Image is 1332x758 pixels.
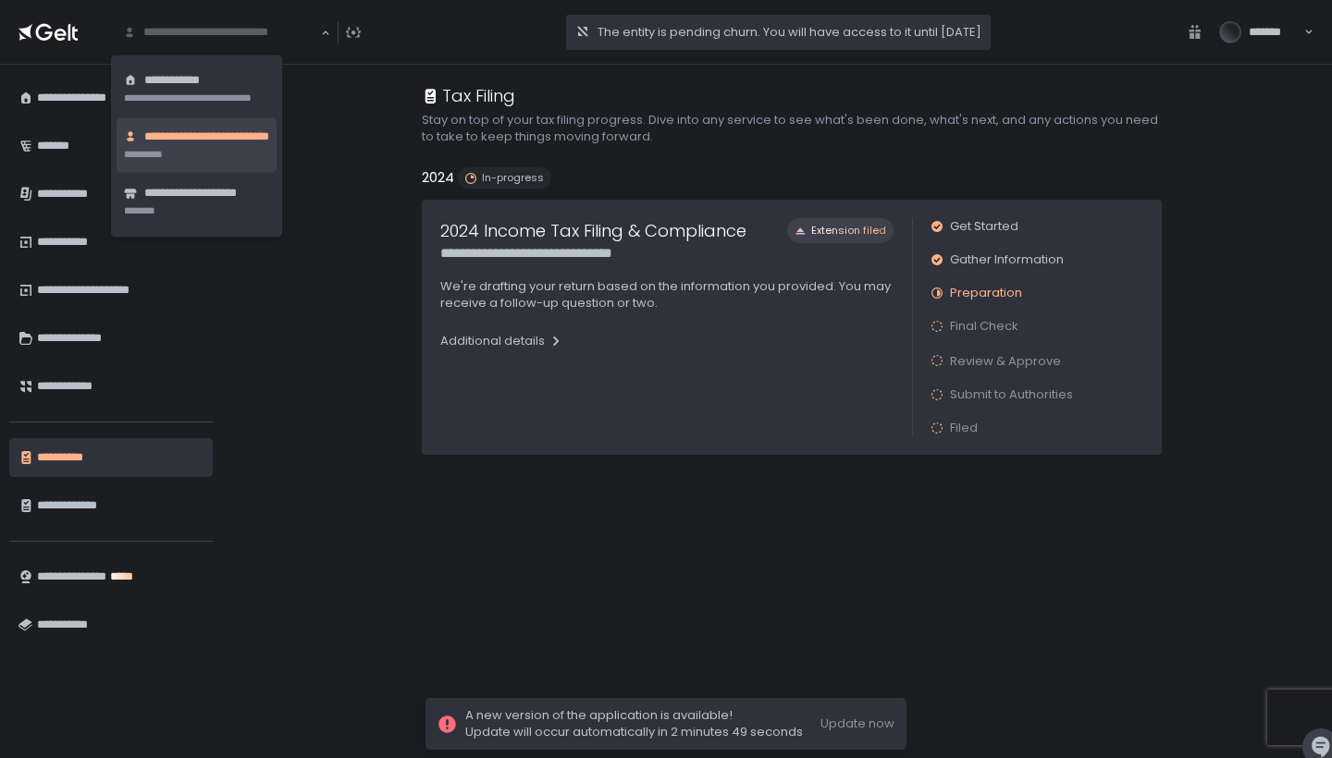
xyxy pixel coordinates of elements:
span: The entity is pending churn. You will have access to it until [DATE] [598,24,981,41]
h2: 2024 [422,167,454,189]
div: Search for option [111,12,330,53]
span: Get Started [950,218,1018,235]
input: Search for option [123,23,319,42]
span: Preparation [950,285,1022,301]
span: Filed [950,420,978,436]
h1: 2024 Income Tax Filing & Compliance [440,218,746,243]
div: Tax Filing [422,83,515,108]
span: In-progress [482,171,544,185]
button: Additional details [440,326,563,356]
p: We're drafting your return based on the information you provided. You may receive a follow-up que... [440,278,894,312]
h2: Stay on top of your tax filing progress. Dive into any service to see what's been done, what's ne... [422,112,1162,145]
span: Review & Approve [950,352,1061,370]
span: Extension filed [811,224,886,238]
span: Final Check [950,318,1018,335]
span: Gather Information [950,251,1064,268]
span: Submit to Authorities [950,386,1073,403]
span: A new version of the application is available! Update will occur automatically in 2 minutes 49 se... [465,707,803,740]
button: Update now [820,715,894,732]
div: Additional details [440,333,563,349]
